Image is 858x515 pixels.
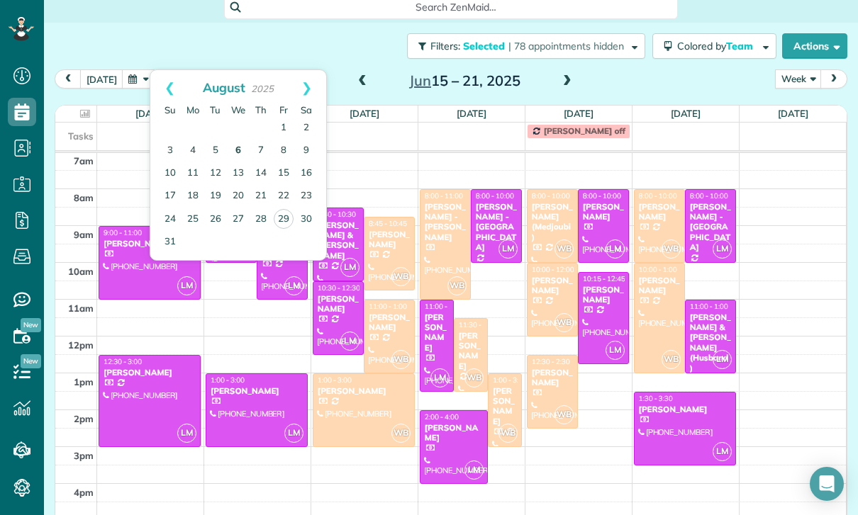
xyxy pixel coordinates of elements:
button: next [820,69,847,89]
span: Selected [463,40,506,52]
a: 5 [204,140,227,162]
button: [DATE] [80,69,123,89]
span: LM [177,424,196,443]
a: 26 [204,208,227,231]
span: 8:00 - 11:00 [425,191,463,200]
a: 13 [227,162,250,185]
span: Colored by [677,40,758,52]
div: [PERSON_NAME] [582,202,625,222]
div: [PERSON_NAME] (Medjoubi) [531,202,574,243]
span: LM [713,239,732,259]
a: Next [287,70,326,106]
span: 11am [68,302,94,314]
a: 1 [272,117,295,140]
a: 25 [182,208,204,231]
span: 11:00 - 1:00 [690,302,728,311]
span: Saturday [301,104,312,115]
a: 9 [295,140,318,162]
button: Filters: Selected | 78 appointments hidden [407,33,645,59]
button: Week [775,69,822,89]
div: [PERSON_NAME] [103,239,196,249]
div: [PERSON_NAME] & [PERSON_NAME] [317,220,360,261]
span: 8:00 - 10:00 [583,191,621,200]
div: [PERSON_NAME] [638,202,681,222]
a: 28 [250,208,272,231]
div: [PERSON_NAME] [582,285,625,305]
span: Thursday [255,104,267,115]
span: 12:30 - 2:30 [532,357,570,366]
span: Jun [409,72,431,89]
a: 3 [159,140,182,162]
span: 7am [74,155,94,166]
span: 8:00 - 10:00 [476,191,514,200]
a: 11 [182,162,204,185]
span: 1:30 - 3:30 [639,394,673,403]
a: 23 [295,185,318,208]
span: WB [662,350,681,369]
a: 7 [250,140,272,162]
span: 8:45 - 10:45 [369,219,407,228]
span: 8am [74,192,94,203]
span: WB [464,368,484,387]
span: LM [284,276,303,295]
span: WB [391,267,411,286]
span: August [203,79,245,95]
span: 9am [74,229,94,240]
span: 11:00 - 1:30 [425,302,463,311]
a: [DATE] [350,108,380,119]
div: [PERSON_NAME] [638,404,732,414]
span: LM [177,276,196,295]
span: [PERSON_NAME] off every other [DATE] [544,125,702,136]
div: [PERSON_NAME] [531,276,574,296]
div: [PERSON_NAME] [492,386,518,427]
a: 12 [204,162,227,185]
span: 1pm [74,376,94,387]
a: 4 [182,140,204,162]
span: WB [391,424,411,443]
span: Monday [186,104,199,115]
span: 10:00 - 12:00 [532,265,574,274]
a: [DATE] [564,108,594,119]
div: [PERSON_NAME] [531,368,574,388]
span: 8:00 - 10:00 [532,191,570,200]
span: 4pm [74,487,94,498]
button: Actions [782,33,847,59]
div: [PERSON_NAME] [424,423,484,443]
span: 10:00 - 1:00 [639,265,677,274]
div: [PERSON_NAME] [317,294,360,315]
span: 2pm [74,413,94,424]
span: Wednesday [231,104,245,115]
span: 11:30 - 1:30 [459,320,497,329]
a: 2 [295,117,318,140]
span: LM [340,332,360,351]
div: [PERSON_NAME] [368,312,411,333]
button: prev [55,69,82,89]
span: 10:30 - 12:30 [318,283,360,293]
a: 6 [227,140,250,162]
span: 12:30 - 3:00 [104,357,142,366]
span: WB [391,350,411,369]
span: LM [606,341,625,360]
a: 8 [272,140,295,162]
a: Prev [150,70,189,106]
div: [PERSON_NAME] [424,312,450,353]
a: [DATE] [457,108,487,119]
span: LM [340,258,360,277]
a: [DATE] [135,108,166,119]
span: LM [284,424,303,443]
span: Team [726,40,755,52]
span: New [21,318,41,332]
a: 14 [250,162,272,185]
span: LM [498,239,518,259]
a: [DATE] [778,108,808,119]
a: 22 [272,185,295,208]
a: 15 [272,162,295,185]
span: 9:00 - 11:00 [104,228,142,237]
span: 12pm [68,339,94,351]
a: 19 [204,185,227,208]
span: LM [430,368,450,387]
a: 27 [227,208,250,231]
div: [PERSON_NAME] [458,331,484,372]
span: 8:30 - 10:30 [318,210,356,219]
span: Friday [279,104,288,115]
